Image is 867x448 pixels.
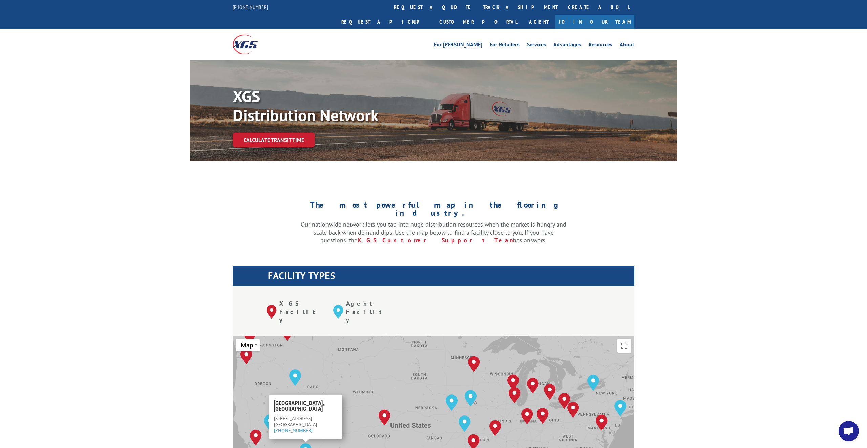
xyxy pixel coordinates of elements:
div: Cleveland, OH [558,393,570,409]
div: Portland, OR [240,348,252,364]
h3: [GEOGRAPHIC_DATA], [GEOGRAPHIC_DATA] [274,400,337,415]
div: Boise, ID [289,369,301,386]
p: Our nationwide network lets you tap into huge distribution resources when the market is hungry an... [301,220,566,244]
a: For [PERSON_NAME] [434,42,482,49]
a: Calculate transit time [233,133,315,147]
div: Baltimore, MD [596,414,608,431]
div: Des Moines, IA [465,390,477,406]
p: Agent Facility [346,300,390,324]
h1: FACILITY TYPES [268,271,634,284]
div: Dayton, OH [537,408,549,424]
a: About [620,42,634,49]
div: Spokane, WA [281,325,293,341]
a: Resources [589,42,612,49]
div: Kent, WA [244,328,256,344]
button: Toggle fullscreen view [617,339,631,353]
div: St. Louis, MO [489,420,501,436]
div: Chicago, IL [509,387,521,403]
a: [PHONE_NUMBER] [233,4,268,10]
div: Minneapolis, MN [468,356,480,372]
a: Open chat [839,421,859,441]
div: Indianapolis, IN [521,408,533,424]
div: Pittsburgh, PA [567,402,579,418]
span: Map [241,342,253,349]
div: Milwaukee, WI [507,374,519,390]
span: Close [335,398,340,402]
p: XGS Facility [279,300,323,324]
a: XGS Customer Support Team [357,236,513,244]
span: [STREET_ADDRESS] [274,415,312,421]
a: [PHONE_NUMBER] [274,427,312,433]
a: Request a pickup [336,15,434,29]
div: Reno, NV [264,414,276,431]
div: Kansas City, MO [459,415,470,432]
p: XGS Distribution Network [233,87,436,125]
span: [GEOGRAPHIC_DATA] [274,421,317,427]
div: Rochester, NY [587,375,599,391]
div: Denver, CO [379,409,390,426]
a: Advantages [553,42,581,49]
div: Grand Rapids, MI [527,378,539,394]
a: Services [527,42,546,49]
a: For Retailers [490,42,520,49]
div: Elizabeth, NJ [614,400,626,416]
button: Change map style [236,339,260,351]
h1: The most powerful map in the flooring industry. [301,201,566,220]
a: Join Our Team [555,15,634,29]
div: Detroit, MI [544,384,556,400]
div: Tracy, CA [250,429,262,446]
a: Customer Portal [434,15,522,29]
a: Agent [522,15,555,29]
div: Omaha, NE [446,394,458,411]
